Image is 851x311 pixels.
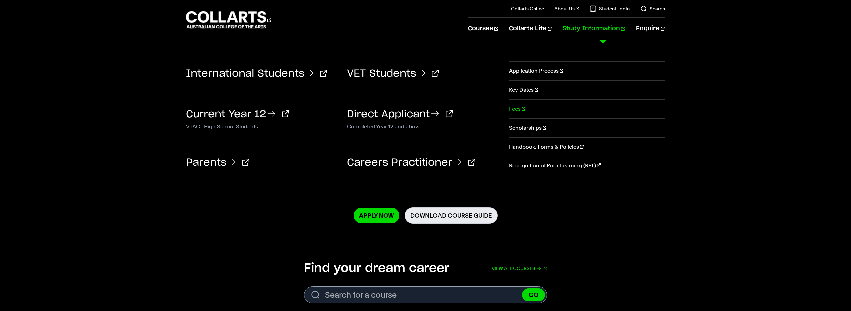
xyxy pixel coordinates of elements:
[590,5,630,12] a: Student Login
[640,5,665,12] a: Search
[468,18,498,40] a: Courses
[347,122,498,130] p: Completed Year 12 and above
[509,100,665,118] a: Fees
[304,261,449,276] h2: Find your dream career
[186,109,289,119] a: Current Year 12
[509,62,665,80] a: Application Process
[563,18,625,40] a: Study Information
[347,69,439,79] a: VET Students
[492,261,547,276] a: View all courses
[509,156,665,175] a: Recognition of Prior Learning (RPL)
[509,18,552,40] a: Collarts Life
[186,69,327,79] a: International Students
[304,286,547,303] input: Search for a course
[509,81,665,99] a: Key Dates
[186,122,337,130] p: VTAC | High School Students
[405,207,498,224] a: Download Course Guide
[509,138,665,156] a: Handbook, Forms & Policies
[186,158,249,168] a: Parents
[304,286,547,303] form: Search
[347,109,453,119] a: Direct Applicant
[554,5,579,12] a: About Us
[354,208,399,223] a: Apply Now
[511,5,544,12] a: Collarts Online
[522,288,545,301] button: GO
[509,119,665,137] a: Scholarships
[636,18,665,40] a: Enquire
[347,158,475,168] a: Careers Practitioner
[186,10,271,29] div: Go to homepage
